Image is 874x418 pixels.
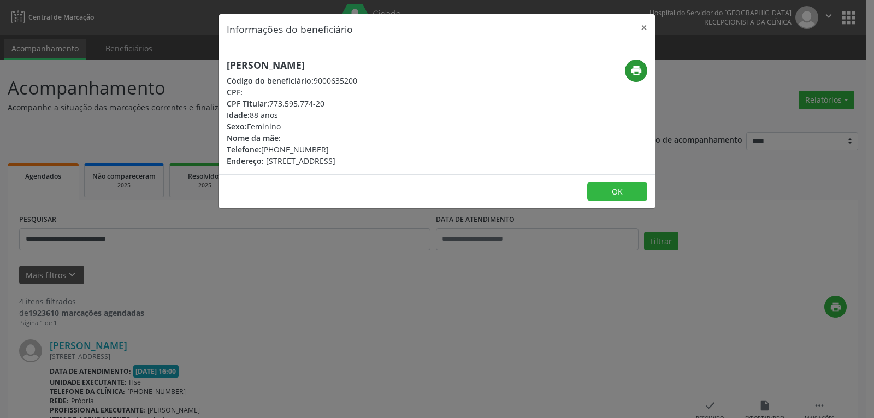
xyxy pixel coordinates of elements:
div: -- [227,86,357,98]
span: Endereço: [227,156,264,166]
div: 88 anos [227,109,357,121]
div: Feminino [227,121,357,132]
span: CPF Titular: [227,98,269,109]
div: 9000635200 [227,75,357,86]
span: Nome da mãe: [227,133,281,143]
h5: Informações do beneficiário [227,22,353,36]
span: [STREET_ADDRESS] [266,156,335,166]
div: -- [227,132,357,144]
span: Idade: [227,110,250,120]
i: print [630,64,642,76]
span: Telefone: [227,144,261,155]
span: CPF: [227,87,243,97]
span: Código do beneficiário: [227,75,314,86]
button: print [625,60,647,82]
div: [PHONE_NUMBER] [227,144,357,155]
div: 773.595.774-20 [227,98,357,109]
h5: [PERSON_NAME] [227,60,357,71]
span: Sexo: [227,121,247,132]
button: OK [587,182,647,201]
button: Close [633,14,655,41]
